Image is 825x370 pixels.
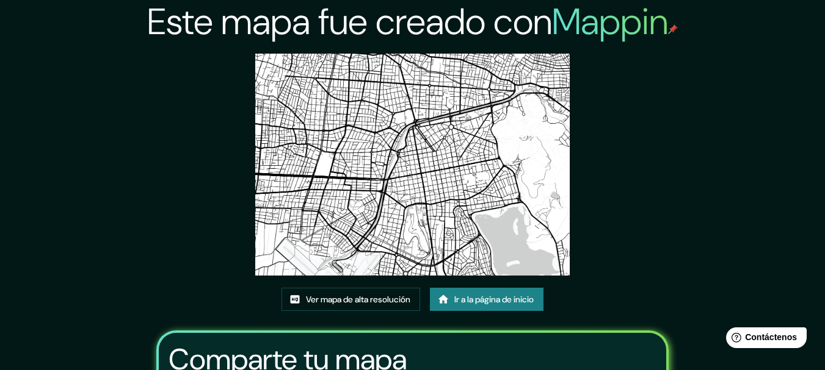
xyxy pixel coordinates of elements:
a: Ver mapa de alta resolución [282,288,420,311]
img: created-map [255,54,570,276]
font: Ver mapa de alta resolución [306,294,410,305]
font: Ir a la página de inicio [454,294,534,305]
iframe: Lanzador de widgets de ayuda [716,322,812,357]
a: Ir a la página de inicio [430,288,543,311]
img: pin de mapeo [668,24,678,34]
